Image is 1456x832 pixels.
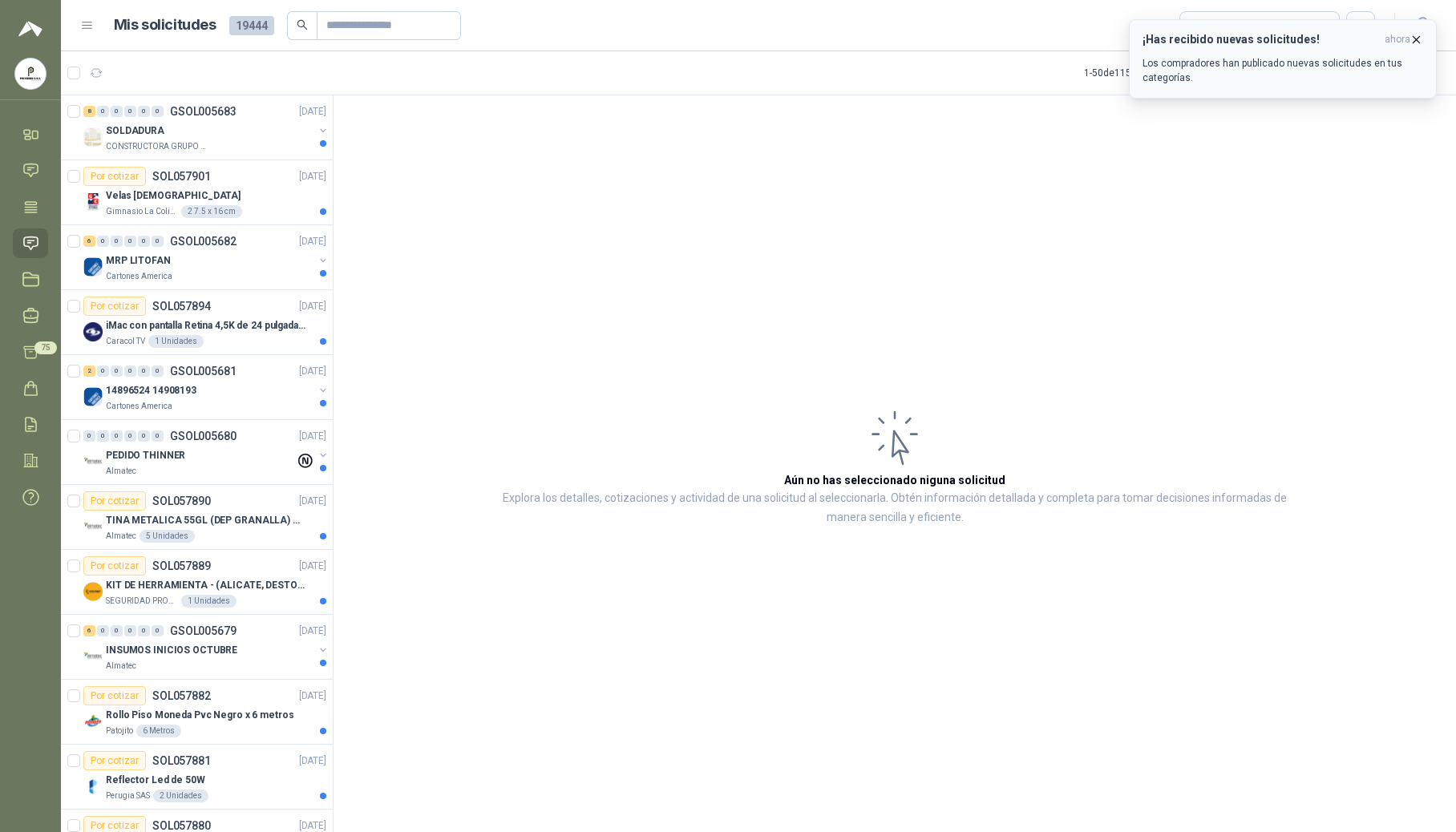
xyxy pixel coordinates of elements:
div: 0 [124,366,136,377]
img: Company Logo [83,322,103,341]
p: Almatec [106,465,136,478]
img: Company Logo [83,712,103,731]
p: SEGURIDAD PROVISER LTDA [106,595,178,608]
a: Por cotizarSOL057901[DATE] Company LogoVelas [DEMOGRAPHIC_DATA]Gimnasio La Colina2 7.5 x 16 cm [61,160,333,225]
p: GSOL005683 [170,106,237,117]
p: SOL057881 [152,755,211,766]
p: SOL057880 [152,820,211,831]
div: 0 [124,236,136,247]
p: [DATE] [299,104,326,119]
img: Company Logo [83,127,103,147]
p: [DATE] [299,429,326,444]
p: [DATE] [299,753,326,769]
div: 0 [111,625,123,636]
div: 0 [138,366,150,377]
p: Cartones America [106,270,172,283]
div: Por cotizar [83,491,146,511]
p: SOLDADURA [106,123,164,139]
p: Rollo Piso Moneda Pvc Negro x 6 metros [106,708,293,723]
img: Company Logo [83,387,103,406]
span: 19444 [229,16,274,35]
p: SOL057882 [152,690,211,701]
div: 1 Unidades [148,335,204,348]
img: Company Logo [83,647,103,666]
p: KIT DE HERRAMIENTA - (ALICATE, DESTORNILLADOR,LLAVE DE EXPANSION, CRUCETA,LLAVE FIJA) [106,578,305,593]
div: 0 [138,625,150,636]
div: 0 [124,106,136,117]
p: SOL057890 [152,495,211,507]
img: Logo peakr [18,19,42,38]
div: 1 Unidades [181,595,237,608]
div: 0 [152,236,164,247]
a: 75 [13,337,48,367]
a: Por cotizarSOL057882[DATE] Company LogoRollo Piso Moneda Pvc Negro x 6 metrosPatojito6 Metros [61,680,333,745]
p: [DATE] [299,364,326,379]
div: 0 [111,366,123,377]
p: Patojito [106,725,133,737]
div: Por cotizar [83,751,146,770]
p: Perugia SAS [106,790,150,802]
div: 0 [111,106,123,117]
p: SOL057901 [152,171,211,182]
div: Por cotizar [83,167,146,186]
div: 5 Unidades [140,530,195,543]
div: 0 [138,430,150,442]
div: 0 [97,236,109,247]
p: SOL057889 [152,560,211,571]
div: Por cotizar [83,686,146,705]
div: 0 [152,106,164,117]
img: Company Logo [83,192,103,212]
p: INSUMOS INICIOS OCTUBRE [106,643,237,658]
div: 2 7.5 x 16 cm [181,205,242,218]
div: Todas [1190,17,1223,34]
h1: Mis solicitudes [114,14,216,37]
div: 0 [111,236,123,247]
p: [DATE] [299,494,326,509]
p: TINA METALICA 55GL (DEP GRANALLA) CON TAPA [106,513,305,528]
p: [DATE] [299,234,326,249]
div: 6 [83,236,95,247]
p: Almatec [106,660,136,672]
div: 0 [111,430,123,442]
div: 0 [97,106,109,117]
p: Reflector Led de 50W [106,773,205,788]
a: Por cotizarSOL057881[DATE] Company LogoReflector Led de 50WPerugia SAS2 Unidades [61,745,333,810]
p: Gimnasio La Colina [106,205,178,218]
div: 0 [138,106,150,117]
img: Company Logo [83,582,103,601]
p: Explora los detalles, cotizaciones y actividad de una solicitud al seleccionarla. Obtén informaci... [494,489,1296,527]
a: Por cotizarSOL057889[DATE] Company LogoKIT DE HERRAMIENTA - (ALICATE, DESTORNILLADOR,LLAVE DE EXP... [61,550,333,615]
p: GSOL005679 [170,625,237,636]
h3: Aún no has seleccionado niguna solicitud [784,471,1005,489]
p: iMac con pantalla Retina 4,5K de 24 pulgadas M4 [106,318,305,333]
button: ¡Has recibido nuevas solicitudes!ahora Los compradores han publicado nuevas solicitudes en tus ca... [1129,19,1437,99]
span: 75 [34,341,57,354]
a: 2 0 0 0 0 0 GSOL005681[DATE] Company Logo14896524 14908193Cartones America [83,361,330,413]
div: 0 [97,366,109,377]
div: 0 [124,625,136,636]
p: Cartones America [106,400,172,413]
div: 6 Metros [136,725,181,737]
div: 0 [124,430,136,442]
p: GSOL005680 [170,430,237,442]
div: 0 [152,366,164,377]
img: Company Logo [83,517,103,536]
div: 0 [152,430,164,442]
a: Por cotizarSOL057890[DATE] Company LogoTINA METALICA 55GL (DEP GRANALLA) CON TAPAAlmatec5 Unidades [61,485,333,550]
p: GSOL005682 [170,236,237,247]
p: Caracol TV [106,335,145,348]
img: Company Logo [15,59,46,89]
div: 2 Unidades [153,790,208,802]
a: 6 0 0 0 0 0 GSOL005682[DATE] Company LogoMRP LITOFANCartones America [83,232,330,283]
p: [DATE] [299,299,326,314]
div: 6 [83,625,95,636]
div: 2 [83,366,95,377]
p: CONSTRUCTORA GRUPO FIP [106,140,207,153]
div: 1 - 50 de 11545 [1084,60,1194,86]
div: 0 [83,430,95,442]
div: 8 [83,106,95,117]
p: PEDIDO THINNER [106,448,185,463]
img: Company Logo [83,777,103,796]
img: Company Logo [83,452,103,471]
a: 8 0 0 0 0 0 GSOL005683[DATE] Company LogoSOLDADURACONSTRUCTORA GRUPO FIP [83,102,330,153]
